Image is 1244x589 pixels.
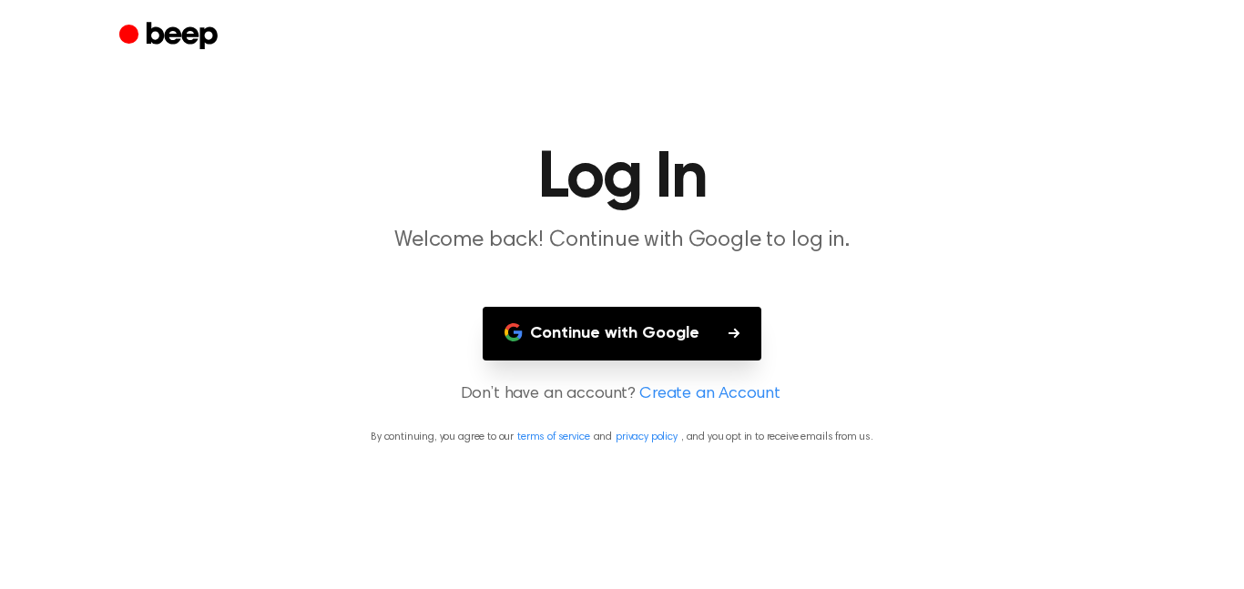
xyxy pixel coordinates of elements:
a: terms of service [517,432,589,442]
a: Create an Account [639,382,780,407]
p: Don’t have an account? [22,382,1222,407]
p: By continuing, you agree to our and , and you opt in to receive emails from us. [22,429,1222,445]
p: Welcome back! Continue with Google to log in. [272,226,972,256]
a: Beep [119,19,222,55]
h1: Log In [156,146,1088,211]
button: Continue with Google [483,307,761,361]
a: privacy policy [616,432,678,442]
